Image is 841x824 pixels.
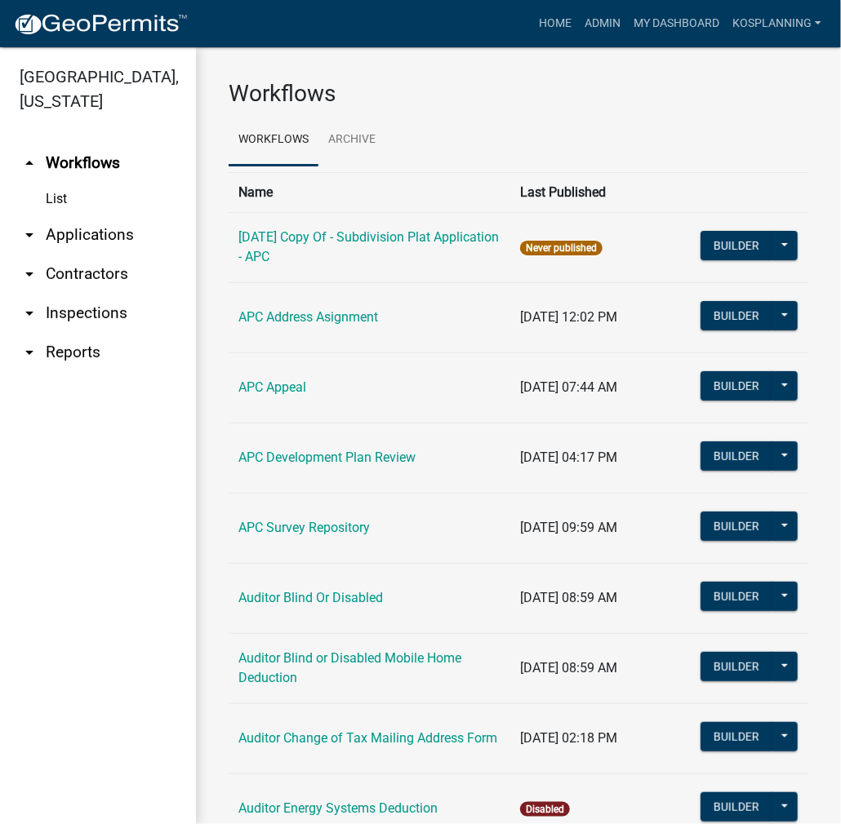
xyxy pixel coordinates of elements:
[520,590,617,605] span: [DATE] 08:59 AM
[701,722,772,751] button: Builder
[238,229,499,264] a: [DATE] Copy Of - Subdivision Plat Application - APC
[238,730,497,746] a: Auditor Change of Tax Mailing Address Form
[701,371,772,401] button: Builder
[520,309,617,325] span: [DATE] 12:02 PM
[229,114,318,166] a: Workflows
[520,379,617,395] span: [DATE] 07:44 AM
[701,441,772,471] button: Builder
[627,8,726,39] a: My Dashboard
[701,652,772,681] button: Builder
[20,225,39,245] i: arrow_drop_down
[520,241,603,255] span: Never published
[238,800,438,816] a: Auditor Energy Systems Deduction
[701,301,772,330] button: Builder
[238,379,306,395] a: APC Appeal
[520,802,570,817] span: Disabled
[701,231,772,260] button: Builder
[520,520,617,535] span: [DATE] 09:59 AM
[318,114,385,166] a: Archive
[238,450,416,465] a: APC Development Plan Review
[578,8,627,39] a: Admin
[238,520,370,535] a: APC Survey Repository
[20,343,39,362] i: arrow_drop_down
[701,792,772,822] button: Builder
[510,172,690,212] th: Last Published
[520,450,617,465] span: [DATE] 04:17 PM
[238,309,378,325] a: APC Address Asignment
[701,512,772,541] button: Builder
[20,264,39,284] i: arrow_drop_down
[229,80,808,108] h3: Workflows
[229,172,510,212] th: Name
[238,590,383,605] a: Auditor Blind Or Disabled
[726,8,828,39] a: kosplanning
[701,582,772,611] button: Builder
[20,303,39,323] i: arrow_drop_down
[238,650,461,685] a: Auditor Blind or Disabled Mobile Home Deduction
[532,8,578,39] a: Home
[520,730,617,746] span: [DATE] 02:18 PM
[20,153,39,173] i: arrow_drop_up
[520,660,617,676] span: [DATE] 08:59 AM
